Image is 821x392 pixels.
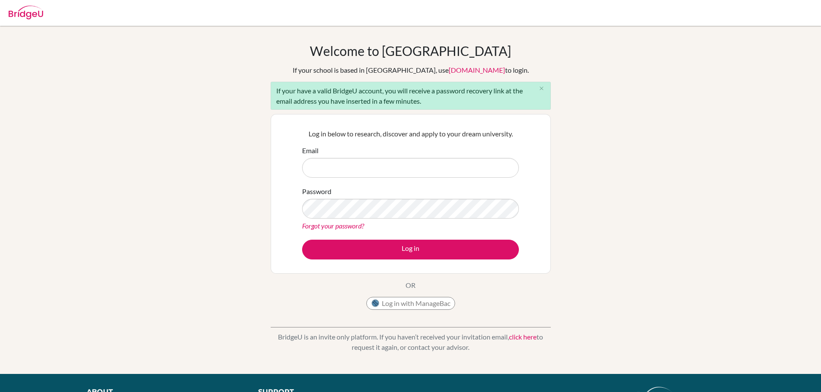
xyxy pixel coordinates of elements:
button: Log in with ManageBac [366,297,455,310]
button: Close [533,82,550,95]
a: [DOMAIN_NAME] [449,66,505,74]
img: Bridge-U [9,6,43,19]
div: If your school is based in [GEOGRAPHIC_DATA], use to login. [293,65,529,75]
i: close [538,85,545,92]
p: BridgeU is an invite only platform. If you haven’t received your invitation email, to request it ... [271,332,551,352]
button: Log in [302,240,519,259]
h1: Welcome to [GEOGRAPHIC_DATA] [310,43,511,59]
p: Log in below to research, discover and apply to your dream university. [302,129,519,139]
div: If your have a valid BridgeU account, you will receive a password recovery link at the email addr... [271,82,551,110]
p: OR [406,280,415,290]
label: Email [302,145,318,156]
a: Forgot your password? [302,222,364,230]
a: click here [509,333,537,341]
label: Password [302,186,331,197]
